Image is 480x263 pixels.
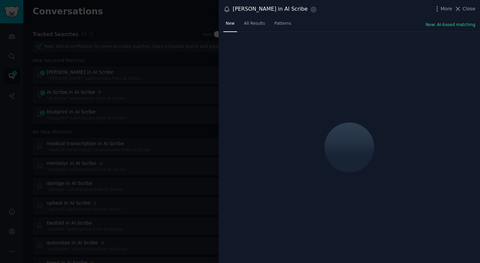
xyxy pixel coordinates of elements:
button: More [434,5,452,12]
span: All Results [244,21,265,27]
button: Close [454,5,475,12]
div: [PERSON_NAME] in AI Scribe [233,5,308,13]
button: New: AI-based matching [426,22,475,28]
span: New [226,21,235,27]
a: All Results [242,18,267,32]
a: New [223,18,237,32]
span: Patterns [274,21,291,27]
span: More [441,5,452,12]
span: Close [463,5,475,12]
a: Patterns [272,18,293,32]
